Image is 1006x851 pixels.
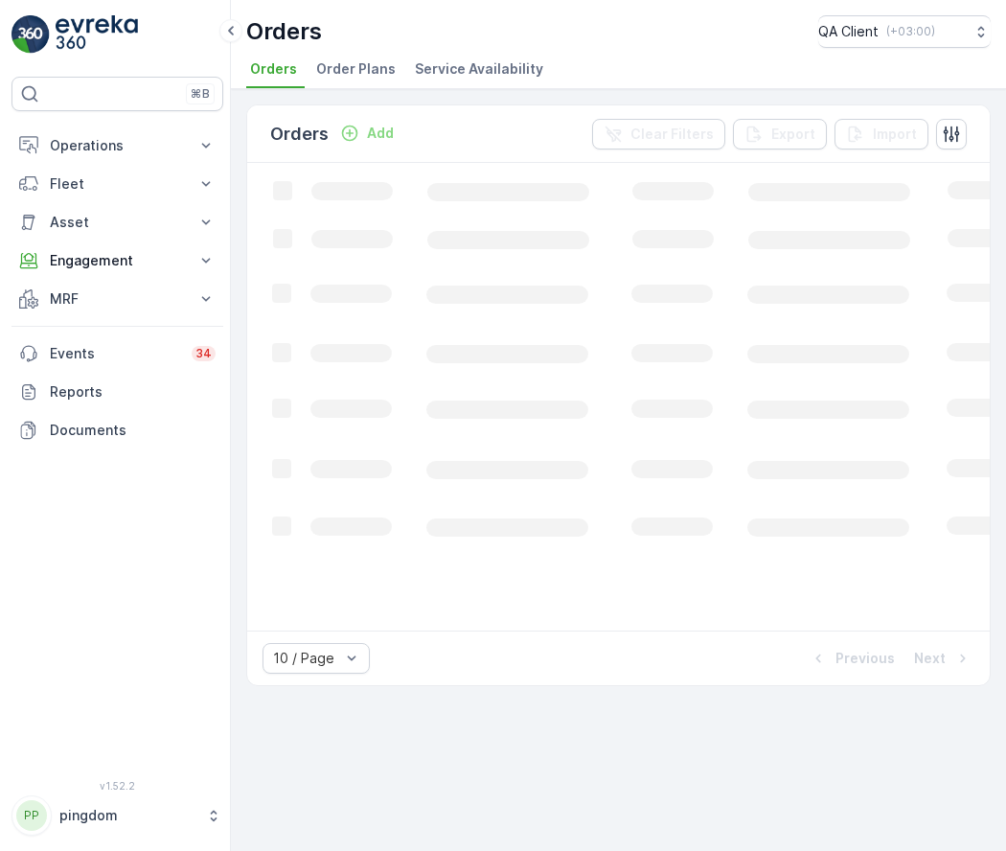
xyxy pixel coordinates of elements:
[835,119,928,149] button: Import
[733,119,827,149] button: Export
[50,213,185,232] p: Asset
[367,124,394,143] p: Add
[250,59,297,79] span: Orders
[50,344,180,363] p: Events
[332,122,401,145] button: Add
[11,280,223,318] button: MRF
[50,174,185,194] p: Fleet
[191,86,210,102] p: ⌘B
[50,136,185,155] p: Operations
[835,649,895,668] p: Previous
[50,289,185,309] p: MRF
[11,334,223,373] a: Events34
[807,647,897,670] button: Previous
[11,15,50,54] img: logo
[11,411,223,449] a: Documents
[50,421,216,440] p: Documents
[56,15,138,54] img: logo_light-DOdMpM7g.png
[415,59,543,79] span: Service Availability
[270,121,329,148] p: Orders
[11,795,223,836] button: PPpingdom
[59,806,196,825] p: pingdom
[11,165,223,203] button: Fleet
[11,780,223,792] span: v 1.52.2
[11,126,223,165] button: Operations
[771,125,815,144] p: Export
[630,125,714,144] p: Clear Filters
[50,382,216,402] p: Reports
[914,649,946,668] p: Next
[592,119,725,149] button: Clear Filters
[873,125,917,144] p: Import
[11,203,223,241] button: Asset
[818,15,991,48] button: QA Client(+03:00)
[16,800,47,831] div: PP
[50,251,185,270] p: Engagement
[11,373,223,411] a: Reports
[11,241,223,280] button: Engagement
[886,24,935,39] p: ( +03:00 )
[818,22,879,41] p: QA Client
[246,16,322,47] p: Orders
[316,59,396,79] span: Order Plans
[912,647,974,670] button: Next
[195,346,212,361] p: 34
